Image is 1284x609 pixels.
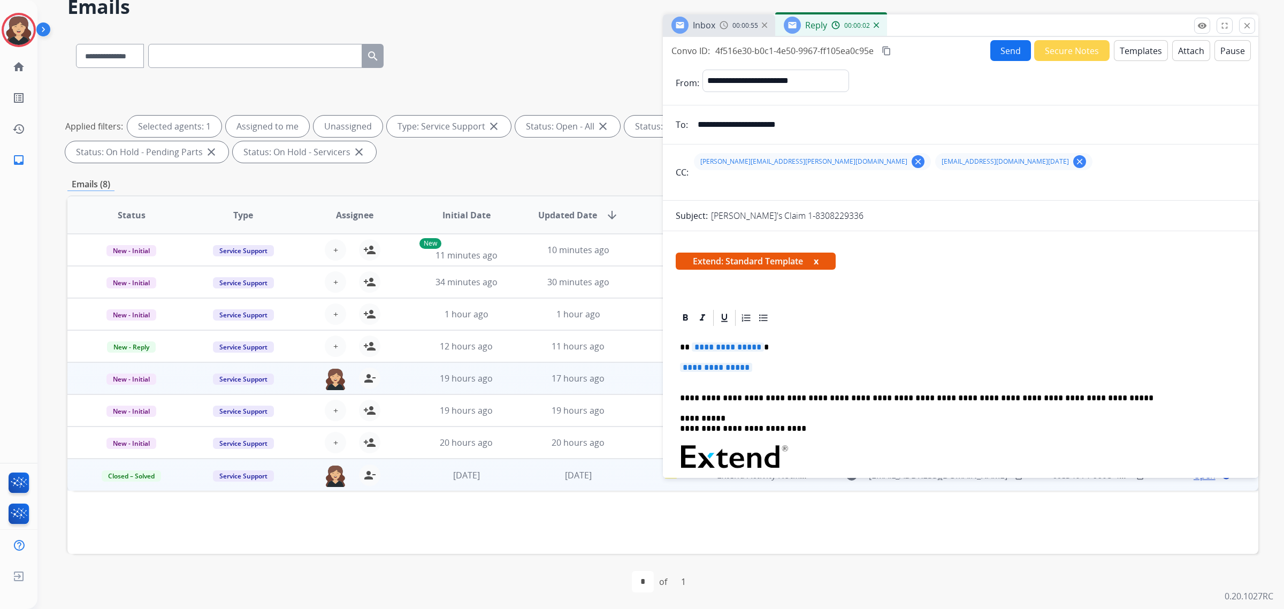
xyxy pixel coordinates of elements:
[440,372,493,384] span: 19 hours ago
[107,341,156,353] span: New - Reply
[515,116,620,137] div: Status: Open - All
[67,178,114,191] p: Emails (8)
[942,157,1069,166] span: [EMAIL_ADDRESS][DOMAIN_NAME][DATE]
[1214,40,1251,61] button: Pause
[1034,40,1110,61] button: Secure Notes
[717,469,825,481] span: Extend Activity Notification
[805,19,827,31] span: Reply
[547,276,609,288] span: 30 minutes ago
[487,120,500,133] mat-icon: close
[676,253,836,270] span: Extend: Standard Template
[552,372,605,384] span: 17 hours ago
[1221,470,1231,480] mat-icon: language
[1242,21,1252,31] mat-icon: close
[671,44,710,57] p: Convo ID:
[1197,21,1207,31] mat-icon: remove_red_eye
[694,310,710,326] div: Italic
[213,438,274,449] span: Service Support
[1013,470,1023,480] mat-icon: content_copy
[325,465,346,487] img: agent-avatar
[12,154,25,166] mat-icon: inbox
[1225,590,1273,603] p: 0.20.1027RC
[325,432,346,453] button: +
[732,21,758,30] span: 00:00:55
[1075,157,1084,166] mat-icon: clear
[440,437,493,448] span: 20 hours ago
[213,277,274,288] span: Service Support
[363,308,376,321] mat-icon: person_add
[882,46,891,56] mat-icon: content_copy
[440,405,493,416] span: 19 hours ago
[325,239,346,261] button: +
[106,374,156,385] span: New - Initial
[226,116,309,137] div: Assigned to me
[333,276,338,288] span: +
[440,340,493,352] span: 12 hours ago
[711,209,863,222] p: [PERSON_NAME]'s Claim 1-8308229336
[1114,40,1168,61] button: Templates
[547,244,609,256] span: 10 minutes ago
[672,571,694,592] div: 1
[1220,21,1229,31] mat-icon: fullscreen
[333,404,338,417] span: +
[314,116,383,137] div: Unassigned
[213,470,274,482] span: Service Support
[336,209,373,222] span: Assignee
[445,308,488,320] span: 1 hour ago
[1052,469,1214,481] span: cce34014-6608-493d-925a-3b0c2f89ceb7
[453,469,480,481] span: [DATE]
[1135,470,1144,480] mat-icon: content_copy
[677,310,693,326] div: Bold
[4,15,34,45] img: avatar
[676,118,688,131] p: To:
[552,405,605,416] span: 19 hours ago
[538,209,597,222] span: Updated Date
[363,372,376,385] mat-icon: person_remove
[814,255,819,268] button: x
[363,340,376,353] mat-icon: person_add
[106,406,156,417] span: New - Initial
[676,166,689,179] p: CC:
[659,575,667,588] div: of
[12,123,25,135] mat-icon: history
[102,470,161,482] span: Closed – Solved
[363,436,376,449] mat-icon: person_add
[333,340,338,353] span: +
[353,146,365,158] mat-icon: close
[755,310,771,326] div: Bullet List
[65,120,123,133] p: Applied filters:
[325,271,346,293] button: +
[913,157,923,166] mat-icon: clear
[552,340,605,352] span: 11 hours ago
[213,374,274,385] span: Service Support
[106,309,156,321] span: New - Initial
[213,406,274,417] span: Service Support
[325,368,346,390] img: agent-avatar
[387,116,511,137] div: Type: Service Support
[333,243,338,256] span: +
[12,60,25,73] mat-icon: home
[363,404,376,417] mat-icon: person_add
[597,120,609,133] mat-icon: close
[127,116,221,137] div: Selected agents: 1
[1172,40,1210,61] button: Attach
[118,209,146,222] span: Status
[716,310,732,326] div: Underline
[442,209,491,222] span: Initial Date
[565,469,592,481] span: [DATE]
[624,116,737,137] div: Status: New - Initial
[233,141,376,163] div: Status: On Hold - Servicers
[325,336,346,357] button: +
[363,276,376,288] mat-icon: person_add
[106,277,156,288] span: New - Initial
[333,436,338,449] span: +
[325,400,346,421] button: +
[990,40,1031,61] button: Send
[552,437,605,448] span: 20 hours ago
[12,92,25,104] mat-icon: list_alt
[106,438,156,449] span: New - Initial
[419,238,441,249] p: New
[844,21,870,30] span: 00:00:02
[213,245,274,256] span: Service Support
[676,209,708,222] p: Subject:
